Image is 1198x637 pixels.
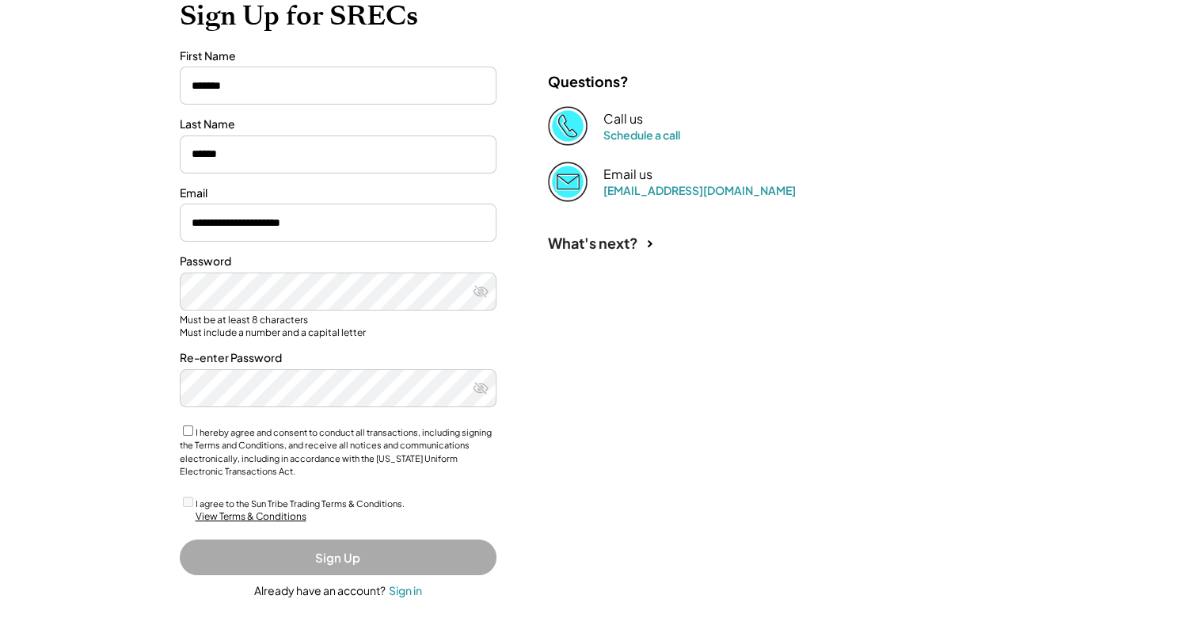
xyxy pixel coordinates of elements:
[180,540,496,575] button: Sign Up
[180,185,496,201] div: Email
[548,162,588,201] img: Email%202%403x.png
[603,166,652,183] div: Email us
[180,314,496,338] div: Must be at least 8 characters Must include a number and a capital letter
[603,183,796,197] a: [EMAIL_ADDRESS][DOMAIN_NAME]
[254,583,386,599] div: Already have an account?
[196,498,405,509] label: I agree to the Sun Tribe Trading Terms & Conditions.
[180,350,496,366] div: Re-enter Password
[603,128,680,142] a: Schedule a call
[180,48,496,64] div: First Name
[603,111,643,128] div: Call us
[389,583,422,597] div: Sign in
[180,116,496,132] div: Last Name
[548,106,588,146] img: Phone%20copy%403x.png
[548,72,629,90] div: Questions?
[548,234,638,252] div: What's next?
[196,510,306,524] div: View Terms & Conditions
[180,427,492,477] label: I hereby agree and consent to conduct all transactions, including signing the Terms and Condition...
[180,254,496,269] div: Password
